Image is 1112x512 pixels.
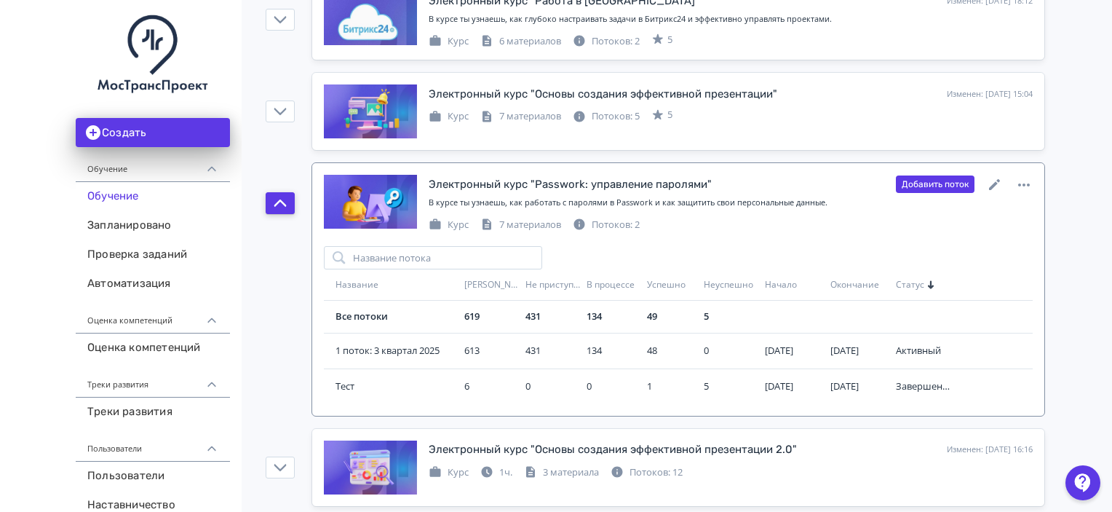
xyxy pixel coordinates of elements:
[704,279,759,291] div: Неуспешно
[76,182,230,211] a: Обучение
[499,465,512,478] span: 1ч.
[647,279,698,291] div: Успешно
[429,176,712,193] div: Электронный курс "Passwork: управление паролями"
[896,176,974,193] button: Добавить поток
[429,13,1033,25] div: В курсе ты узнаешь, как глубоко настраивать задачи в Битрикс24 и эффективно управлять проектами.
[76,427,230,462] div: Пользователи
[464,310,520,324] div: 619
[335,310,388,323] a: Все потоки
[765,344,825,358] div: 1 Sep 2025
[704,344,759,358] div: 0
[947,88,1033,101] div: Изменен: [DATE] 15:04
[647,344,698,358] div: 48
[76,462,230,491] a: Пользователи
[667,33,672,47] span: 5
[765,279,797,291] span: Начало
[464,379,520,394] div: 6
[573,109,640,124] div: Потоков: 5
[611,465,683,480] div: Потоков: 12
[647,310,698,324] div: 49
[76,299,230,334] div: Оценка компетенций
[429,34,469,49] div: Курс
[429,197,1033,209] div: В курсе ты узнаешь, как работать с паролями в Passwork и как защитить свои персональные данные.
[76,118,230,147] button: Создать
[87,9,218,101] img: https://files.teachbase.ru/system/account/51051/logo/medium-bf05e5d095a615c3af646fc7de759e47.png
[704,379,759,394] div: 5
[76,211,230,240] a: Запланировано
[429,218,469,232] div: Курс
[480,218,561,232] div: 7 материалов
[76,240,230,269] a: Проверка заданий
[335,279,378,291] span: Название
[76,334,230,363] a: Оценка компетенций
[429,441,797,458] div: Электронный курс "Основы создания эффективной презентации 2.0"
[480,109,561,124] div: 7 материалов
[896,279,924,291] span: Статус
[830,344,890,358] div: 1 Oct 2025
[76,398,230,427] a: Треки развития
[573,218,640,232] div: Потоков: 2
[76,363,230,398] div: Треки развития
[525,279,581,291] div: Не приступали
[524,465,599,480] div: 3 материала
[525,344,581,358] div: 431
[647,379,698,394] div: 1
[830,279,879,291] span: Окончание
[587,379,641,394] div: 0
[587,310,641,324] div: 134
[704,310,759,324] div: 5
[947,444,1033,456] div: Изменен: [DATE] 16:16
[525,310,581,324] div: 431
[573,34,640,49] div: Потоков: 2
[429,109,469,124] div: Курс
[830,379,890,394] div: 1 Sep 2025
[587,279,641,291] div: В процессе
[335,379,458,394] a: Тест
[525,379,581,394] div: 0
[335,344,458,358] a: 1 поток: 3 квартал 2025
[667,108,672,122] span: 5
[76,147,230,182] div: Обучение
[429,465,469,480] div: Курс
[464,344,520,358] div: 613
[765,379,825,394] div: 5 Aug 2025
[587,344,641,358] div: 134
[429,86,777,103] div: Электронный курс "Основы создания эффективной презентации"
[480,34,561,49] div: 6 материалов
[464,279,520,291] div: [PERSON_NAME]
[896,344,951,358] div: Активный
[76,269,230,299] a: Автоматизация
[896,379,951,394] div: Завершенный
